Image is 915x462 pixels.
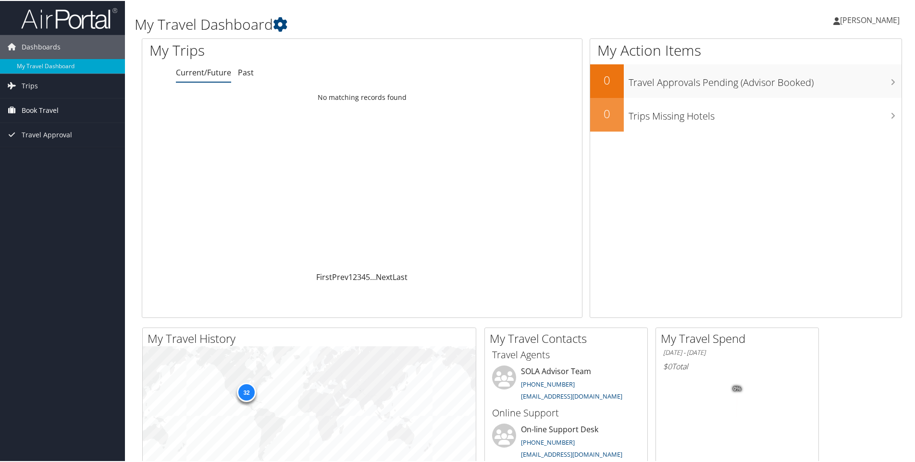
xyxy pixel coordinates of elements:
h2: My Travel History [148,329,476,346]
span: … [370,271,376,281]
span: Travel Approval [22,122,72,146]
span: Trips [22,73,38,97]
h6: Total [663,360,811,371]
h3: Trips Missing Hotels [629,104,902,122]
a: 3 [357,271,361,281]
a: 2 [353,271,357,281]
a: Next [376,271,393,281]
h1: My Travel Dashboard [135,13,651,34]
h2: 0 [590,71,624,87]
a: [PHONE_NUMBER] [521,379,575,388]
h1: My Action Items [590,39,902,60]
a: [PERSON_NAME] [833,5,909,34]
div: 32 [237,382,256,401]
a: 5 [366,271,370,281]
h3: Travel Agents [492,347,640,361]
a: Last [393,271,408,281]
span: Book Travel [22,97,59,122]
a: 0Travel Approvals Pending (Advisor Booked) [590,63,902,97]
a: [PHONE_NUMBER] [521,437,575,446]
h3: Travel Approvals Pending (Advisor Booked) [629,70,902,88]
h2: My Travel Spend [661,329,818,346]
span: Dashboards [22,34,61,58]
img: airportal-logo.png [21,6,117,29]
a: Past [238,66,254,77]
h6: [DATE] - [DATE] [663,347,811,356]
a: [EMAIL_ADDRESS][DOMAIN_NAME] [521,449,622,458]
a: First [316,271,332,281]
a: Prev [332,271,348,281]
h3: Online Support [492,405,640,419]
h1: My Trips [149,39,392,60]
li: SOLA Advisor Team [487,365,645,404]
td: No matching records found [142,88,582,105]
h2: 0 [590,105,624,121]
span: $0 [663,360,672,371]
a: 4 [361,271,366,281]
li: On-line Support Desk [487,423,645,462]
a: [EMAIL_ADDRESS][DOMAIN_NAME] [521,391,622,400]
tspan: 0% [733,385,741,391]
span: [PERSON_NAME] [840,14,900,24]
a: 1 [348,271,353,281]
h2: My Travel Contacts [490,329,647,346]
a: Current/Future [176,66,231,77]
a: 0Trips Missing Hotels [590,97,902,131]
